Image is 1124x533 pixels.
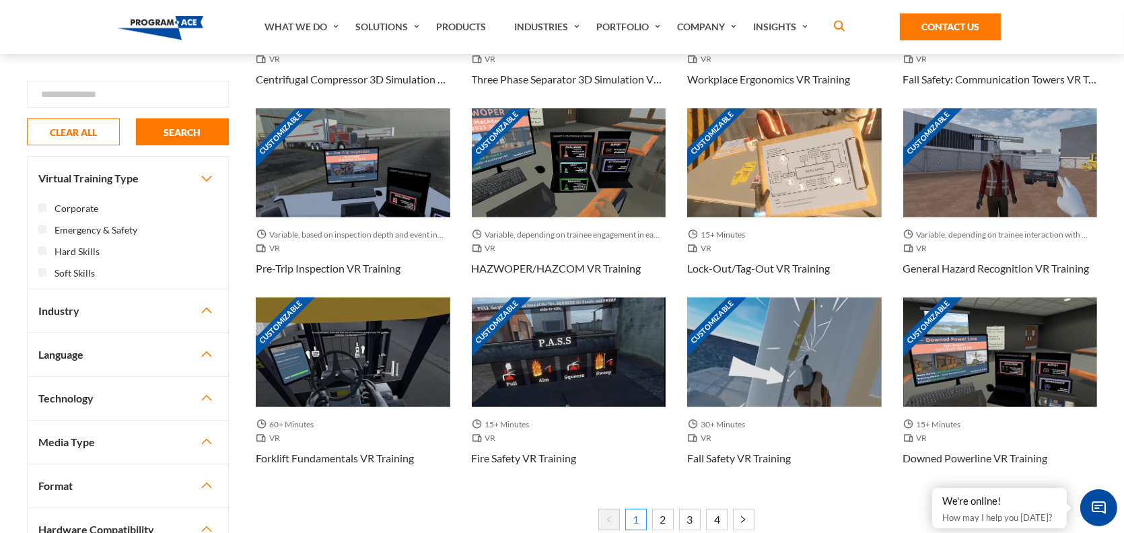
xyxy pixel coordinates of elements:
[55,266,95,281] label: Soft Skills
[28,464,228,507] button: Format
[903,431,933,445] span: VR
[942,495,1057,508] div: We're online!
[625,509,647,530] span: 1
[28,421,228,464] button: Media Type
[38,269,46,277] input: Soft Skills
[55,201,98,216] label: Corporate
[472,431,501,445] span: VR
[733,509,754,530] a: Next »
[472,418,535,431] span: 15+ Minutes
[903,418,967,431] span: 15+ Minutes
[687,71,850,87] h3: Workplace Ergonomics VR Training
[903,71,1098,87] h3: Fall Safety: Communication Towers VR Training
[903,242,933,255] span: VR
[472,52,501,66] span: VR
[903,260,1090,277] h3: General Hazard Recognition VR Training
[256,228,450,242] span: Variable, based on inspection depth and event interaction.
[679,509,701,530] a: 3
[652,509,674,530] a: 2
[256,260,400,277] h3: Pre-Trip Inspection VR Training
[687,228,750,242] span: 15+ Minutes
[118,16,203,40] img: Program-Ace
[472,242,501,255] span: VR
[256,71,450,87] h3: Centrifugal Compressor 3D Simulation VR Training
[38,225,46,234] input: Emergency & Safety
[1080,489,1117,526] span: Chat Widget
[903,108,1098,297] a: Customizable Thumbnail - General Hazard Recognition VR Training Variable, depending on trainee in...
[28,333,228,376] button: Language
[942,509,1057,526] p: How may I help you [DATE]?
[687,431,717,445] span: VR
[903,450,1048,466] h3: Downed Powerline VR Training
[687,52,717,66] span: VR
[706,509,728,530] a: 4
[256,431,285,445] span: VR
[472,297,666,487] a: Customizable Thumbnail - Fire Safety VR Training 15+ Minutes VR Fire Safety VR Training
[38,204,46,212] input: Corporate
[687,450,791,466] h3: Fall Safety VR Training
[256,242,285,255] span: VR
[687,242,717,255] span: VR
[687,297,882,487] a: Customizable Thumbnail - Fall Safety VR Training 30+ Minutes VR Fall Safety VR Training
[55,244,100,259] label: Hard Skills
[256,297,450,487] a: Customizable Thumbnail - Forklift Fundamentals VR Training 60+ Minutes VR Forklift Fundamentals V...
[687,260,830,277] h3: Lock-out/Tag-out VR Training
[28,377,228,420] button: Technology
[903,297,1098,487] a: Customizable Thumbnail - Downed Powerline VR Training 15+ Minutes VR Downed Powerline VR Training
[903,228,1098,242] span: Variable, depending on trainee interaction with each component.
[28,157,228,200] button: Virtual Training Type
[256,52,285,66] span: VR
[256,418,319,431] span: 60+ Minutes
[27,118,120,145] button: CLEAR ALL
[472,71,666,87] h3: Three Phase Separator 3D Simulation VR Training
[687,108,882,297] a: Customizable Thumbnail - Lock-out/Tag-out VR Training 15+ Minutes VR Lock-out/Tag-out VR Training
[903,52,933,66] span: VR
[472,260,641,277] h3: HAZWOPER/HAZCOM VR Training
[28,289,228,332] button: Industry
[256,108,450,297] a: Customizable Thumbnail - Pre-Trip Inspection VR Training Variable, based on inspection depth and ...
[472,228,666,242] span: Variable, depending on trainee engagement in each section.
[55,223,137,238] label: Emergency & Safety
[900,13,1001,40] a: Contact Us
[472,108,666,297] a: Customizable Thumbnail - HAZWOPER/HAZCOM VR Training Variable, depending on trainee engagement in...
[256,450,414,466] h3: Forklift Fundamentals VR Training
[38,247,46,255] input: Hard Skills
[687,418,750,431] span: 30+ Minutes
[472,450,577,466] h3: Fire Safety VR Training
